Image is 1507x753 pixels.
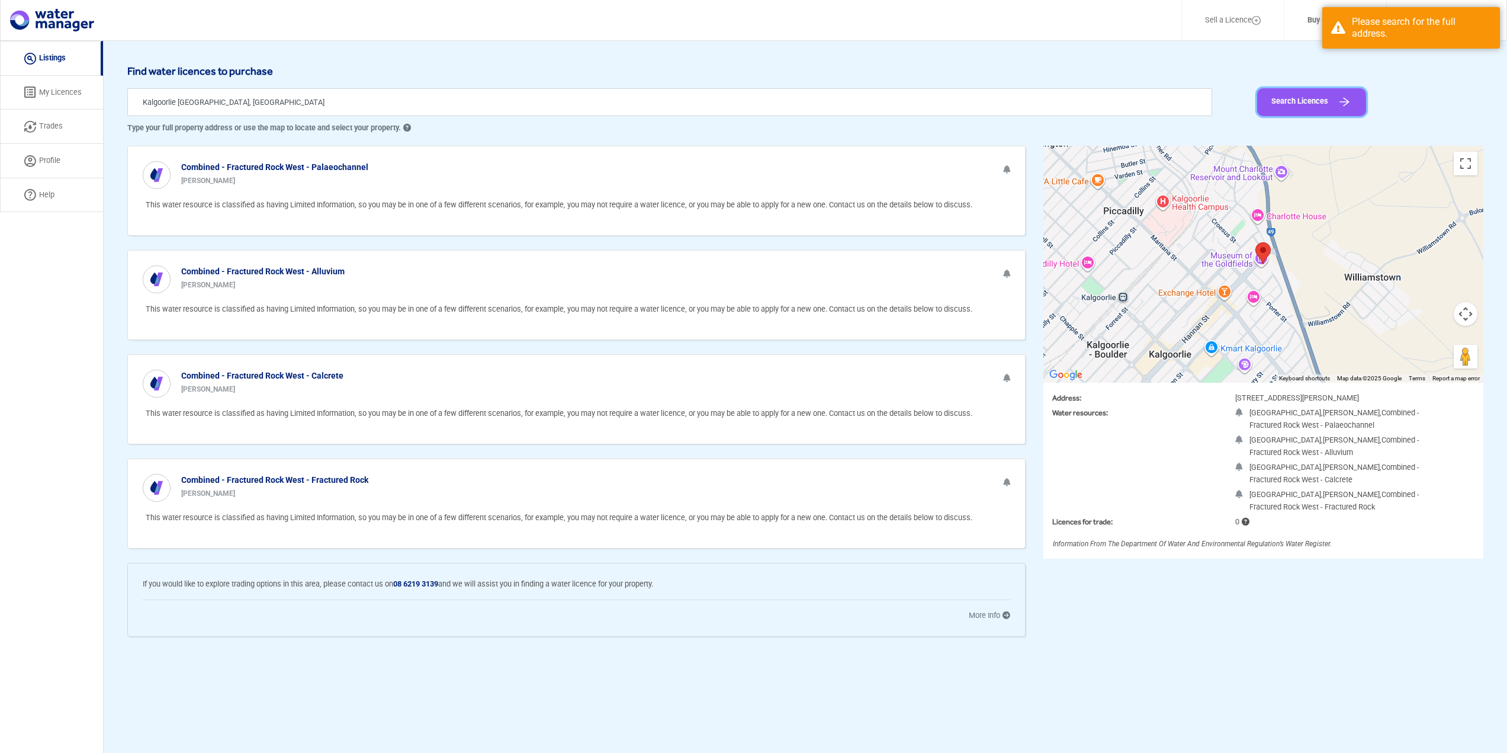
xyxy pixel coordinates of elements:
div: Please search for the full address. [1352,16,1491,40]
p: Type your full property address or use the map to locate and select your property. [127,122,1212,134]
span: 0 [1235,517,1249,526]
h3: Address: [1052,393,1153,402]
p: This water resource is classified as having Limited Information, so you may be in one of a few di... [146,512,1010,524]
span: Combined - Fractured Rock West - Fractured Rock [1249,490,1419,511]
span: [PERSON_NAME], [1323,490,1381,499]
img: listing icon [24,53,36,65]
a: Buy a Licence [1292,7,1379,34]
b: Combined - Fractured Rock West - Fractured Rock [181,475,368,485]
b: 08 6219 3139 [393,579,438,588]
b: Combined - Fractured Rock West - Calcrete [181,371,343,380]
button: Drag Pegman onto the map to open Street View [1454,345,1477,369]
button: Map camera controls [1454,302,1477,326]
a: Report a map error [1432,375,1480,382]
span: [GEOGRAPHIC_DATA], [1249,435,1323,444]
span: Combined - Fractured Rock West - Palaeochannel [1249,408,1419,430]
b: Combined - Fractured Rock West - Palaeochannel [181,162,368,172]
a: Open this area in Google Maps (opens a new window) [1046,367,1085,383]
img: icon%20white.svg [143,370,170,397]
span: [PERSON_NAME], [1323,408,1381,417]
span: [PERSON_NAME], [1323,463,1381,472]
p: This water resource is classified as having Limited Information, so you may be in one of a few di... [146,408,1010,419]
span: [PERSON_NAME], [1323,435,1381,444]
span: Combined - Fractured Rock West - Alluvium [1249,435,1419,457]
b: [PERSON_NAME] [181,489,235,498]
a: Terms (opens in new tab) [1409,375,1425,382]
span: Information from the Department of Water and Environmental Regulation’s Water Register. [1053,540,1332,548]
b: [PERSON_NAME] [181,385,235,393]
img: icon%20white.svg [143,475,170,501]
p: If you would like to explore trading options in this area, please contact us on and we will assis... [143,578,1010,590]
button: [PERSON_NAME] [1394,7,1489,33]
span: [GEOGRAPHIC_DATA], [1249,490,1323,499]
b: [PERSON_NAME] [181,281,235,289]
p: This water resource is classified as having Limited Information, so you may be in one of a few di... [146,199,1010,211]
img: icon%20white.svg [143,266,170,293]
img: Layer_1.svg [1252,16,1261,25]
b: Combined - Fractured Rock West - Alluvium [181,267,345,276]
img: trade icon [24,121,36,133]
h3: Water resources: [1052,408,1153,417]
img: Profile Icon [24,155,36,167]
img: icon%20white.svg [143,162,170,188]
img: licenses icon [24,86,36,98]
span: [GEOGRAPHIC_DATA], [1249,463,1323,472]
button: Keyboard shortcuts [1279,374,1330,383]
img: Arrow Icon [1337,96,1352,108]
b: [PERSON_NAME] [181,177,235,185]
button: Search Licences [1257,88,1366,116]
a: Sell a Licence [1190,7,1276,34]
span: [STREET_ADDRESS][PERSON_NAME] [1235,393,1359,402]
span: Combined - Fractured Rock West - Calcrete [1249,463,1419,484]
img: Google [1046,367,1085,383]
input: Search your address [127,88,1212,116]
a: More Info [969,611,1010,620]
h6: Find water licences to purchase [127,65,1483,78]
img: logo.svg [10,9,94,31]
button: Toggle fullscreen view [1454,152,1477,175]
span: [GEOGRAPHIC_DATA], [1249,408,1323,417]
img: help icon [24,189,36,201]
h3: Licences for trade: [1052,517,1153,526]
span: Map data ©2025 Google [1337,375,1402,382]
p: This water resource is classified as having Limited Information, so you may be in one of a few di... [146,303,1010,315]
